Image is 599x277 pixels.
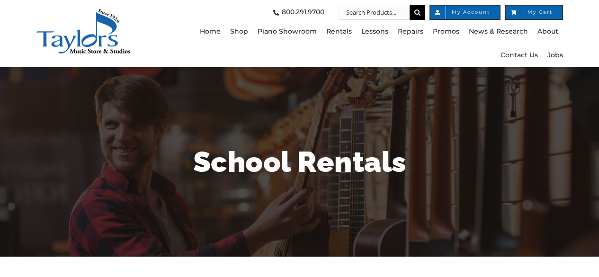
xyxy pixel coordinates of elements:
[469,24,528,39] span: News & Research
[326,24,352,39] span: Rentals
[547,44,563,67] a: Jobs
[200,24,221,39] span: Home
[410,5,425,20] input: Search
[516,10,553,15] span: My Cart
[429,5,501,20] a: My Account
[505,5,563,20] a: My Cart
[537,24,558,39] span: About
[501,48,538,63] span: Contact Us
[258,24,317,39] span: Piano Showroom
[326,20,352,44] a: Rentals
[537,20,558,44] a: About
[433,24,459,39] span: Promos
[469,20,528,44] a: News & Research
[258,20,317,44] a: Piano Showroom
[173,20,563,67] nav: Main Menu
[433,20,459,44] a: Promos
[547,48,563,63] span: Jobs
[23,142,577,182] h1: School Rentals
[230,20,248,44] a: Shop
[361,20,388,44] a: Lessons
[230,24,248,39] span: Shop
[282,5,324,20] span: 800.291.9700
[398,24,423,39] span: Repairs
[339,5,410,20] input: Search Products...
[440,10,490,15] span: My Account
[398,20,423,44] a: Repairs
[501,44,538,67] a: Contact Us
[270,5,324,20] a: 800.291.9700
[36,7,131,17] a: taylors-music-store-west-chester
[200,20,221,44] a: Home
[173,5,563,20] nav: Top Right
[361,24,388,39] span: Lessons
